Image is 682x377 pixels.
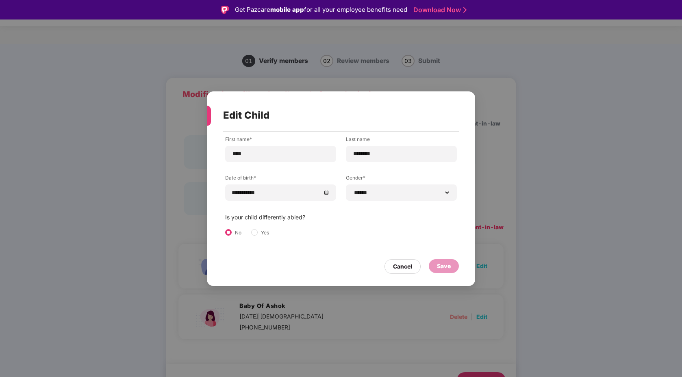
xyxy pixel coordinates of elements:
a: Download Now [413,6,464,14]
label: First name* [225,135,336,145]
label: No [235,229,241,238]
label: Is your child differently abled? [225,212,305,221]
div: Cancel [393,262,412,271]
label: Gender* [346,174,457,184]
strong: mobile app [270,6,304,13]
img: Stroke [463,6,467,14]
div: Get Pazcare for all your employee benefits need [235,5,407,15]
div: Save [437,261,451,270]
div: Edit Child [223,100,439,131]
label: Date of birth* [225,174,336,184]
img: Logo [221,6,229,14]
label: Last name [346,135,457,145]
label: Yes [261,229,269,238]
